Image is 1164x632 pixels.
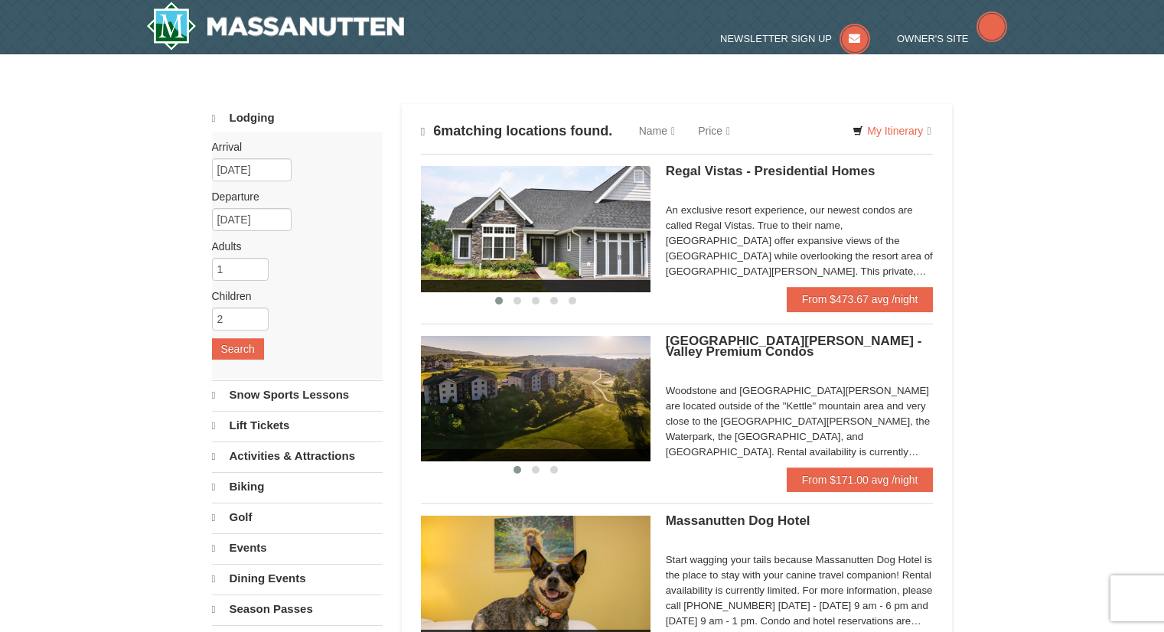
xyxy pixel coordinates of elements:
a: Lift Tickets [212,411,383,440]
span: [GEOGRAPHIC_DATA][PERSON_NAME] - Valley Premium Condos [666,334,922,359]
a: Lodging [212,104,383,132]
span: Newsletter Sign Up [720,33,832,44]
a: Biking [212,472,383,501]
a: Massanutten Resort [146,2,405,50]
a: Dining Events [212,564,383,593]
a: Owner's Site [897,33,1007,44]
a: Activities & Attractions [212,441,383,471]
div: Woodstone and [GEOGRAPHIC_DATA][PERSON_NAME] are located outside of the "Kettle" mountain area an... [666,383,934,460]
label: Children [212,288,371,304]
img: Massanutten Resort Logo [146,2,405,50]
label: Departure [212,189,371,204]
span: Massanutten Dog Hotel [666,513,810,528]
button: Search [212,338,264,360]
a: Events [212,533,383,562]
span: Regal Vistas - Presidential Homes [666,164,875,178]
div: An exclusive resort experience, our newest condos are called Regal Vistas. True to their name, [G... [666,203,934,279]
a: Snow Sports Lessons [212,380,383,409]
a: Name [628,116,686,146]
label: Adults [212,239,371,254]
a: Golf [212,503,383,532]
span: Owner's Site [897,33,969,44]
label: Arrival [212,139,371,155]
div: Start wagging your tails because Massanutten Dog Hotel is the place to stay with your canine trav... [666,552,934,629]
a: Price [686,116,742,146]
a: From $171.00 avg /night [787,467,934,492]
a: Season Passes [212,595,383,624]
a: Newsletter Sign Up [720,33,870,44]
a: My Itinerary [843,119,941,142]
a: From $473.67 avg /night [787,287,934,311]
